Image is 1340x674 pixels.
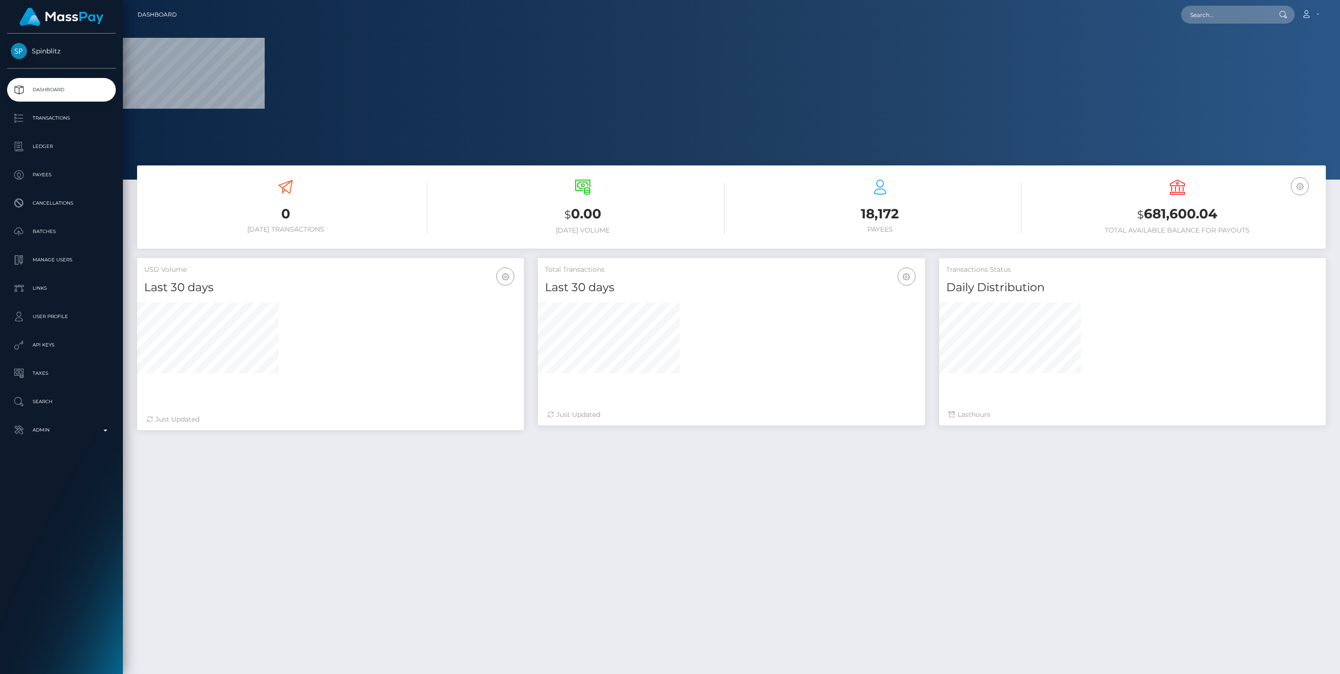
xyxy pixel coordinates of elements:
[11,423,112,437] p: Admin
[11,338,112,352] p: API Keys
[564,208,571,221] small: $
[739,205,1022,223] h3: 18,172
[11,196,112,210] p: Cancellations
[7,390,116,414] a: Search
[7,191,116,215] a: Cancellations
[11,139,112,154] p: Ledger
[11,253,112,267] p: Manage Users
[11,225,112,239] p: Batches
[7,305,116,328] a: User Profile
[7,78,116,102] a: Dashboard
[547,410,915,420] div: Just Updated
[144,265,517,275] h5: USD Volume
[545,265,917,275] h5: Total Transactions
[7,220,116,243] a: Batches
[1137,208,1144,221] small: $
[7,163,116,187] a: Payees
[11,168,112,182] p: Payees
[144,205,427,223] h3: 0
[7,106,116,130] a: Transactions
[441,205,725,224] h3: 0.00
[19,8,104,26] img: MassPay Logo
[946,265,1319,275] h5: Transactions Status
[11,395,112,409] p: Search
[441,226,725,234] h6: [DATE] Volume
[144,225,427,233] h6: [DATE] Transactions
[11,43,27,59] img: Spinblitz
[1036,226,1319,234] h6: Total Available Balance for Payouts
[11,83,112,97] p: Dashboard
[11,310,112,324] p: User Profile
[1181,6,1270,24] input: Search...
[7,248,116,272] a: Manage Users
[147,415,514,424] div: Just Updated
[7,418,116,442] a: Admin
[144,279,517,296] h4: Last 30 days
[7,333,116,357] a: API Keys
[545,279,917,296] h4: Last 30 days
[7,47,116,55] span: Spinblitz
[1036,205,1319,224] h3: 681,600.04
[11,111,112,125] p: Transactions
[7,135,116,158] a: Ledger
[949,410,1316,420] div: Last hours
[7,277,116,300] a: Links
[946,279,1319,296] h4: Daily Distribution
[11,281,112,295] p: Links
[7,362,116,385] a: Taxes
[11,366,112,380] p: Taxes
[138,5,177,25] a: Dashboard
[739,225,1022,233] h6: Payees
